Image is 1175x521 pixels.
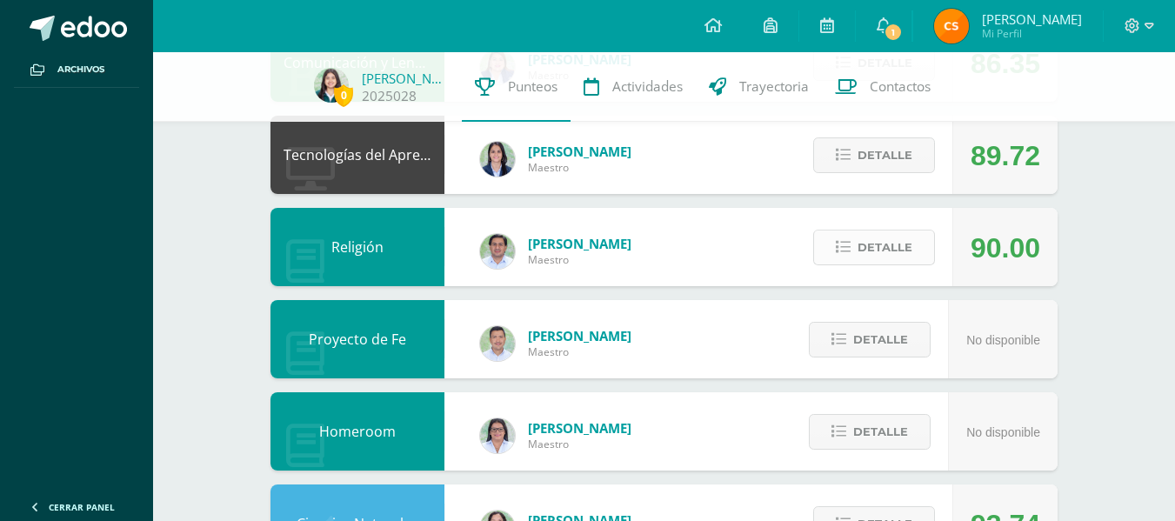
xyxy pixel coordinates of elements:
[528,327,631,344] span: [PERSON_NAME]
[971,209,1040,287] div: 90.00
[853,324,908,356] span: Detalle
[528,252,631,267] span: Maestro
[739,77,809,96] span: Trayectoria
[528,419,631,437] span: [PERSON_NAME]
[809,322,931,357] button: Detalle
[528,235,631,252] span: [PERSON_NAME]
[870,77,931,96] span: Contactos
[813,230,935,265] button: Detalle
[612,77,683,96] span: Actividades
[362,70,449,87] a: [PERSON_NAME]
[462,52,571,122] a: Punteos
[934,9,969,43] img: 236f60812479887bd343fffca26c79af.png
[528,143,631,160] span: [PERSON_NAME]
[528,344,631,359] span: Maestro
[571,52,696,122] a: Actividades
[971,117,1040,195] div: 89.72
[49,501,115,513] span: Cerrar panel
[314,68,349,103] img: d9abd7a04bca839026e8d591fa2944fe.png
[858,231,912,264] span: Detalle
[982,26,1082,41] span: Mi Perfil
[809,414,931,450] button: Detalle
[696,52,822,122] a: Trayectoria
[480,418,515,453] img: 341d98b4af7301a051bfb6365f8299c3.png
[480,326,515,361] img: 585d333ccf69bb1c6e5868c8cef08dba.png
[57,63,104,77] span: Archivos
[858,139,912,171] span: Detalle
[480,234,515,269] img: f767cae2d037801592f2ba1a5db71a2a.png
[853,416,908,448] span: Detalle
[334,84,353,106] span: 0
[822,52,944,122] a: Contactos
[270,208,444,286] div: Religión
[528,160,631,175] span: Maestro
[270,392,444,471] div: Homeroom
[813,137,935,173] button: Detalle
[884,23,903,42] span: 1
[270,300,444,378] div: Proyecto de Fe
[508,77,557,96] span: Punteos
[966,425,1040,439] span: No disponible
[362,87,417,105] a: 2025028
[270,116,444,194] div: Tecnologías del Aprendizaje y la Comunicación: Computación
[982,10,1082,28] span: [PERSON_NAME]
[14,52,139,88] a: Archivos
[528,437,631,451] span: Maestro
[966,333,1040,347] span: No disponible
[480,142,515,177] img: 7489ccb779e23ff9f2c3e89c21f82ed0.png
